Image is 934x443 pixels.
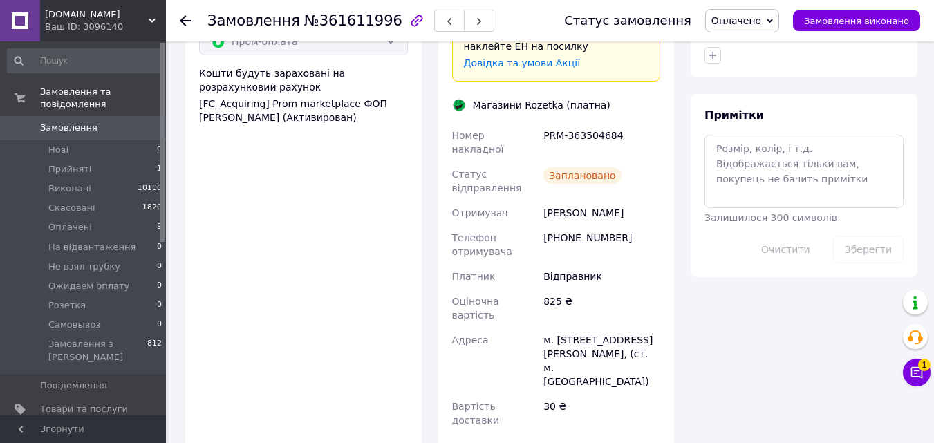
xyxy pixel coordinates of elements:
span: Повідомлення [40,379,107,392]
div: 30 ₴ [541,394,663,433]
span: Примітки [704,109,764,122]
span: Оціночна вартість [452,296,499,321]
a: Довідка та умови Акції [464,57,581,68]
span: 0 [157,261,162,273]
span: 1 [918,357,931,369]
span: 0 [157,280,162,292]
span: Самовывоз [48,319,100,331]
input: Пошук [7,48,163,73]
button: Замовлення виконано [793,10,920,31]
div: PRM-363504684 [541,123,663,162]
span: Kirtrading.com.ua [45,8,149,21]
span: Прийняті [48,163,91,176]
div: Статус замовлення [564,14,691,28]
span: Оплачено [711,15,761,26]
span: На відвантаження [48,241,136,254]
span: Вартість доставки [452,401,499,426]
span: Скасовані [48,202,95,214]
span: Замовлення виконано [804,16,909,26]
span: Статус відправлення [452,169,522,194]
span: 10100 [138,182,162,195]
span: Адреса [452,334,489,346]
span: 0 [157,319,162,331]
div: Відправник [541,264,663,289]
div: 825 ₴ [541,289,663,328]
span: Товари та послуги [40,403,128,415]
span: Номер накладної [452,130,504,155]
span: Розетка [48,299,86,312]
span: 0 [157,299,162,312]
span: Нові [48,144,68,156]
div: Ваш ID: 3096140 [45,21,166,33]
span: 0 [157,144,162,156]
div: Повернутися назад [180,14,191,28]
span: 9 [157,221,162,234]
span: Отримувач [452,207,508,218]
div: Кошти будуть зараховані на розрахунковий рахунок [199,66,408,124]
span: Платник [452,271,496,282]
span: Залишилося 300 символів [704,212,837,223]
div: [FC_Acquiring] Prom marketplace ФОП [PERSON_NAME] (Активирован) [199,97,408,124]
div: [PERSON_NAME] [541,200,663,225]
span: Оплачені [48,221,92,234]
span: 0 [157,241,162,254]
span: 812 [147,338,162,363]
span: Замовлення [207,12,300,29]
span: №361611996 [304,12,402,29]
span: Замовлення [40,122,97,134]
div: м. [STREET_ADDRESS][PERSON_NAME], (ст. м. [GEOGRAPHIC_DATA]) [541,328,663,394]
span: Замовлення з [PERSON_NAME] [48,338,147,363]
span: 1820 [142,202,162,214]
span: Не взял трубку [48,261,120,273]
button: Чат з покупцем1 [903,359,931,386]
span: Замовлення та повідомлення [40,86,166,111]
span: Ожидаем оплату [48,280,129,292]
span: Телефон отримувача [452,232,512,257]
div: Заплановано [543,167,622,184]
div: Магазини Rozetka (платна) [469,98,614,112]
div: [PHONE_NUMBER] [541,225,663,264]
span: 1 [157,163,162,176]
span: Виконані [48,182,91,195]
